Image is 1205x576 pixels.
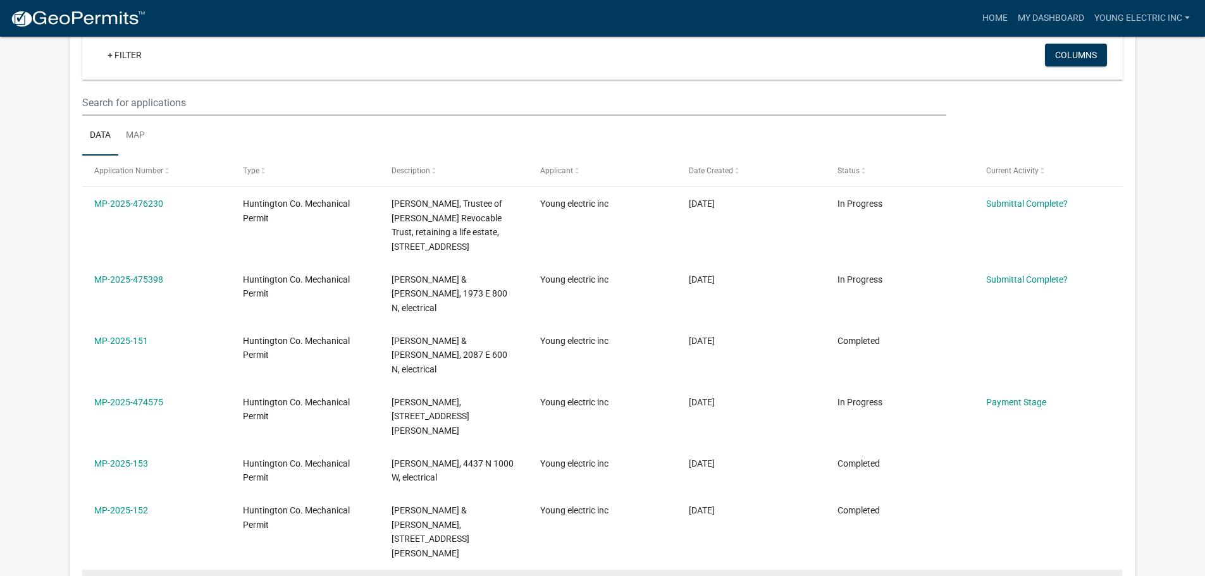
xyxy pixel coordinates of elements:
span: Joshua W Shearer, 4437 N 1000 W, electrical [392,458,514,483]
span: Huntington Co. Mechanical Permit [243,458,350,483]
span: 09/06/2025 [689,397,715,407]
a: + Filter [97,44,152,66]
span: Huntington Co. Mechanical Permit [243,336,350,360]
datatable-header-cell: Applicant [528,156,677,186]
span: Status [837,166,860,175]
span: Young electric inc [540,458,609,469]
datatable-header-cell: Current Activity [973,156,1122,186]
span: 09/08/2025 [689,274,715,285]
a: MP-2025-474575 [94,397,163,407]
a: Young electric inc [1089,6,1195,30]
span: Completed [837,336,880,346]
span: Huntington Co. Mechanical Permit [243,505,350,530]
datatable-header-cell: Date Created [677,156,825,186]
a: MP-2025-476230 [94,199,163,209]
span: Huntington Co. Mechanical Permit [243,274,350,299]
datatable-header-cell: Application Number [82,156,231,186]
span: Huntington Co. Mechanical Permit [243,199,350,223]
span: Date Created [689,166,733,175]
span: Completed [837,505,880,515]
a: MP-2025-151 [94,336,148,346]
span: THOMAS, STEVEN W & AMY D, 1973 E 800 N, electrical [392,274,507,314]
a: MP-2025-153 [94,458,148,469]
span: 09/06/2025 [689,336,715,346]
span: Rullo, John S, Trustee of John S Rullo Revocable Trust, retaining a life estate, 2322 N 700 W, el... [392,199,502,252]
span: Huntington Co. Mechanical Permit [243,397,350,422]
span: Completed [837,458,880,469]
datatable-header-cell: Status [825,156,973,186]
span: Young electric inc [540,397,609,407]
a: Submittal Complete? [986,274,1068,285]
span: Kaylor, Blaine & Teresa, 1500 E Taylor St, electrical [392,505,469,558]
a: Map [118,116,152,156]
datatable-header-cell: Description [380,156,528,186]
span: Young electric inc [540,274,609,285]
datatable-header-cell: Type [231,156,380,186]
button: Columns [1045,44,1107,66]
span: 09/10/2025 [689,199,715,209]
a: Home [977,6,1013,30]
input: Search for applications [82,90,946,116]
span: Description [392,166,430,175]
span: Applicant [540,166,573,175]
span: ROBROCK, BRAD & SHANNA K AVERILL, 2087 E 600 N, electrical [392,336,507,375]
span: 09/06/2025 [689,458,715,469]
span: Young electric inc [540,199,609,209]
a: MP-2025-475398 [94,274,163,285]
span: 09/06/2025 [689,505,715,515]
a: MP-2025-152 [94,505,148,515]
span: Ryan Johnson, 7604 N Old Fort Wayne Rd., electrical [392,397,469,436]
span: In Progress [837,397,882,407]
span: In Progress [837,274,882,285]
span: Current Activity [986,166,1039,175]
span: Young electric inc [540,505,609,515]
span: In Progress [837,199,882,209]
a: Payment Stage [986,397,1046,407]
span: Application Number [94,166,163,175]
a: Data [82,116,118,156]
a: Submittal Complete? [986,199,1068,209]
span: Young electric inc [540,336,609,346]
span: Type [243,166,259,175]
a: My Dashboard [1013,6,1089,30]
